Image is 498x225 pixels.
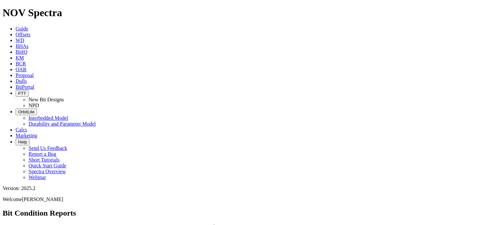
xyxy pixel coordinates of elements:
a: Calcs [16,127,27,132]
a: Spectra Overview [29,169,66,174]
a: Interbedded Model [29,115,68,121]
a: NPD [29,103,39,108]
a: BitIQ [16,49,27,55]
h2: Bit Condition Reports [3,209,495,218]
a: Short Tutorials [29,157,60,163]
a: KM [16,55,24,61]
a: Proposal [16,73,34,78]
h1: NOV Spectra [3,7,495,19]
a: BitPortal [16,84,34,90]
a: OAR [16,67,27,72]
a: Webinar [29,174,46,180]
a: Report a Bug [29,151,56,157]
a: Send Us Feedback [29,145,67,151]
span: Help [18,140,27,144]
span: OrbitLite [18,109,34,114]
button: Help [16,139,30,145]
a: BCR [16,61,26,66]
a: BHAs [16,43,29,49]
a: Dulls [16,78,27,84]
a: New Bit Designs [29,97,64,102]
a: Marketing [16,133,37,138]
p: Welcome [3,197,495,202]
button: FTT [16,90,29,97]
span: FTT [18,91,26,96]
div: Version: 2025.2 [3,186,495,191]
a: Offsets [16,32,30,37]
a: Durability and Parameter Model [29,121,96,127]
a: WD [16,38,24,43]
button: OrbitLite [16,108,37,115]
a: Guide [16,26,28,31]
span: [PERSON_NAME] [22,197,63,202]
a: Quick Start Guide [29,163,66,168]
